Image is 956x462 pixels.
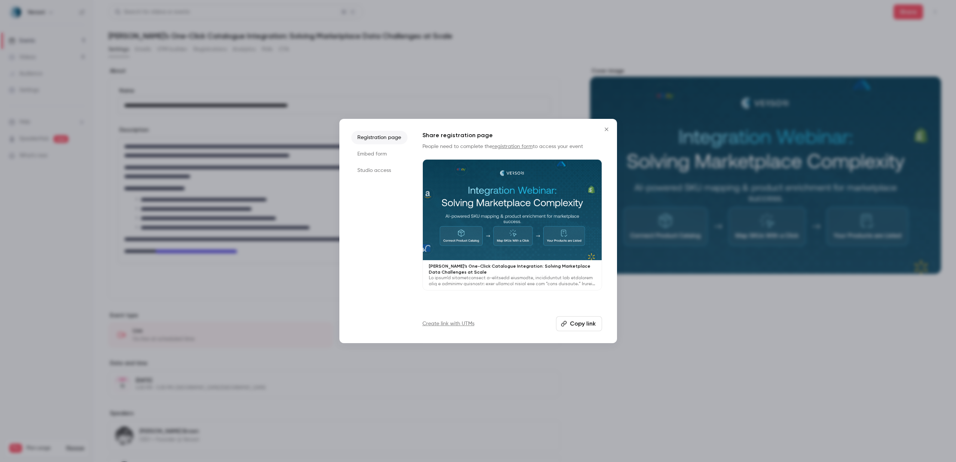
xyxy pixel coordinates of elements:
a: Create link with UTMs [422,320,474,327]
p: People need to complete the to access your event [422,143,602,150]
li: Studio access [351,164,407,177]
p: Lo ipsum’d sitametconsect a-elitsedd eiusmodte, incididuntut lab etdolorem aliq e adminimv quisno... [429,275,596,287]
p: [PERSON_NAME]’s One-Click Catalogue Integration: Solving Marketplace Data Challenges at Scale [429,263,596,275]
button: Copy link [556,316,602,331]
h1: Share registration page [422,131,602,140]
a: [PERSON_NAME]’s One-Click Catalogue Integration: Solving Marketplace Data Challenges at ScaleLo i... [422,159,602,290]
a: registration form [492,144,533,149]
li: Embed form [351,147,407,161]
button: Close [599,122,614,137]
li: Registration page [351,131,407,144]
